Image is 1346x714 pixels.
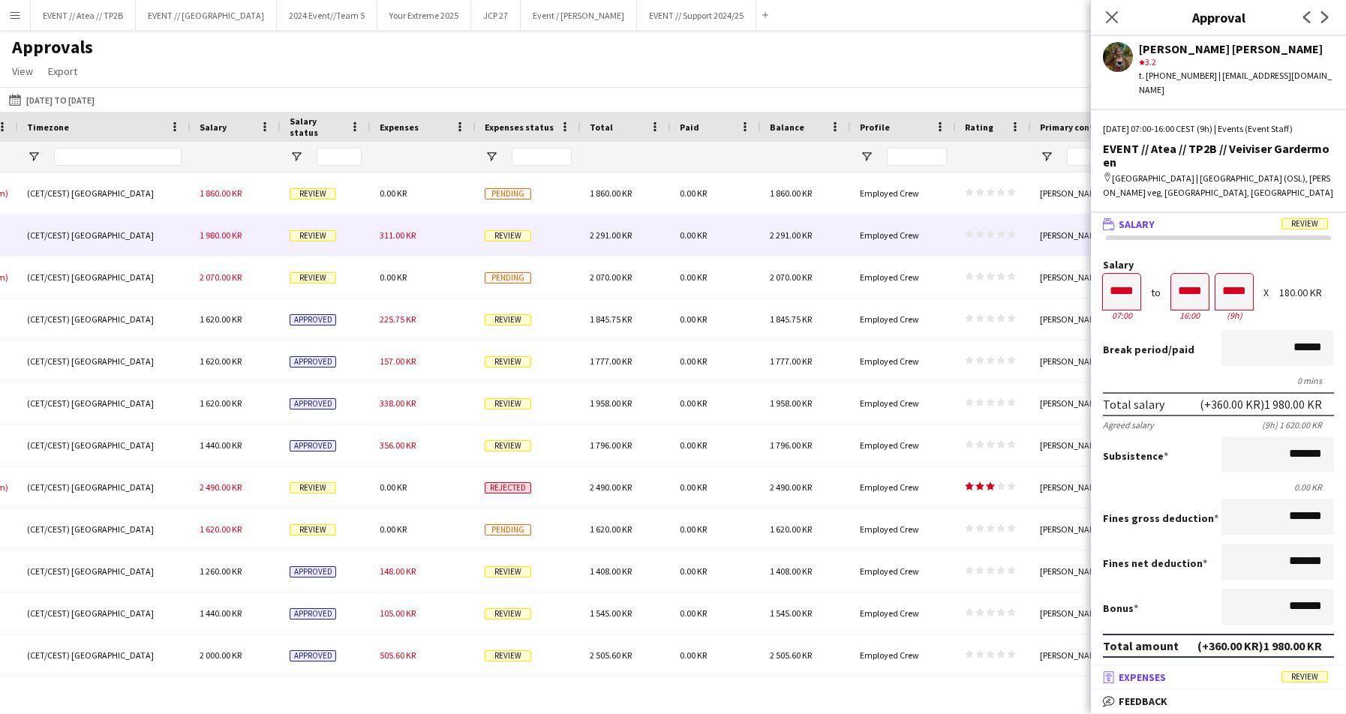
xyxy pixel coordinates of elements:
[485,121,554,133] span: Expenses status
[200,397,242,409] span: 1 620.00 KR
[1294,664,1334,675] div: 0.00 KR
[1263,287,1269,298] div: X
[1139,69,1334,96] div: t. [PHONE_NUMBER] | [EMAIL_ADDRESS][DOMAIN_NAME]
[590,565,632,577] span: 1 408.00 KR
[1139,55,1334,69] div: 3.2
[200,649,242,661] span: 2 000.00 KR
[1031,550,1136,592] div: [PERSON_NAME] [PERSON_NAME]
[1139,42,1334,55] div: [PERSON_NAME] [PERSON_NAME]
[680,565,707,577] span: 0.00 KR
[1103,310,1140,321] div: 07:00
[590,187,632,199] span: 1 860.00 KR
[590,439,632,451] span: 1 796.00 KR
[485,150,498,163] button: Open Filter Menu
[770,121,804,133] span: Balance
[200,187,242,199] span: 1 860.00 KR
[860,649,919,661] span: Employed Crew
[860,523,919,535] span: Employed Crew
[18,634,191,676] div: (CET/CEST) [GEOGRAPHIC_DATA]
[18,508,191,550] div: (CET/CEST) [GEOGRAPHIC_DATA]
[1091,213,1346,235] mat-expansion-panel-header: SalaryReview
[485,566,531,577] span: Review
[1103,481,1334,493] div: 0.00 KR
[485,440,531,451] span: Review
[380,271,407,283] span: 0.00 KR
[485,398,531,409] span: Review
[1031,214,1136,256] div: [PERSON_NAME] [PERSON_NAME]
[1262,419,1334,430] div: (9h) 1 620.00 KR
[380,607,416,619] span: 105.00 KR
[290,482,336,493] span: Review
[48,64,77,78] span: Export
[18,382,191,424] div: (CET/CEST) [GEOGRAPHIC_DATA]
[512,148,572,166] input: Expenses status Filter Input
[770,607,812,619] span: 1 545.00 KR
[485,482,531,493] span: Rejected
[1103,172,1334,199] div: [GEOGRAPHIC_DATA] | [GEOGRAPHIC_DATA] (OSL), [PERSON_NAME] veg, [GEOGRAPHIC_DATA], [GEOGRAPHIC_DATA]
[680,397,707,409] span: 0.00 KR
[1171,310,1209,321] div: 16:00
[18,466,191,508] div: (CET/CEST) [GEOGRAPHIC_DATA]
[680,439,707,451] span: 0.00 KR
[965,121,993,133] span: Rating
[277,1,377,30] button: 2024 Event//Team 5
[380,523,407,535] span: 0.00 KR
[1197,638,1322,653] div: (+360.00 KR) 1 980.00 KR
[590,271,632,283] span: 2 070.00 KR
[680,229,707,241] span: 0.00 KR
[200,229,242,241] span: 1 980.00 KR
[1031,508,1136,550] div: [PERSON_NAME] [PERSON_NAME]
[1103,664,1167,675] div: Expenses budget
[770,523,812,535] span: 1 620.00 KR
[860,397,919,409] span: Employed Crew
[380,565,416,577] span: 148.00 KR
[290,150,303,163] button: Open Filter Menu
[770,397,812,409] span: 1 958.00 KR
[590,481,632,493] span: 2 490.00 KR
[1103,259,1334,271] label: Salary
[380,439,416,451] span: 356.00 KR
[485,356,531,367] span: Review
[471,1,521,30] button: JCP 27
[590,355,632,367] span: 1 777.00 KR
[27,121,69,133] span: Timezone
[590,121,613,133] span: Total
[770,565,812,577] span: 1 408.00 KR
[380,481,407,493] span: 0.00 KR
[637,1,756,30] button: EVENT // Support 2024/25
[770,439,812,451] span: 1 796.00 KR
[200,523,242,535] span: 1 620.00 KR
[485,524,531,535] span: Pending
[860,121,890,133] span: Profile
[1279,287,1334,298] div: 180.00 KR
[317,148,362,166] input: Salary status Filter Input
[590,649,632,661] span: 2 505.60 KR
[485,608,531,619] span: Review
[1281,218,1328,229] span: Review
[380,313,416,325] span: 225.75 KR
[680,355,707,367] span: 0.00 KR
[680,187,707,199] span: 0.00 KR
[200,565,242,577] span: 1 260.00 KR
[1119,217,1155,231] span: Salary
[860,565,919,577] span: Employed Crew
[1103,343,1168,356] span: Break period
[1091,690,1346,712] mat-expansion-panel-header: Feedback
[770,355,812,367] span: 1 777.00 KR
[680,649,707,661] span: 0.00 KR
[1103,601,1138,615] label: Bonus
[1215,310,1253,321] div: 9h
[590,523,632,535] span: 1 620.00 KR
[290,398,336,409] span: Approved
[860,607,919,619] span: Employed Crew
[485,272,531,283] span: Pending
[380,229,416,241] span: 311.00 KR
[1103,511,1218,525] label: Fines gross deduction
[590,229,632,241] span: 2 291.00 KR
[42,61,83,81] a: Export
[1091,7,1346,27] h3: Approval
[590,397,632,409] span: 1 958.00 KR
[860,150,873,163] button: Open Filter Menu
[1031,172,1136,214] div: [PERSON_NAME] [PERSON_NAME]
[200,355,242,367] span: 1 620.00 KR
